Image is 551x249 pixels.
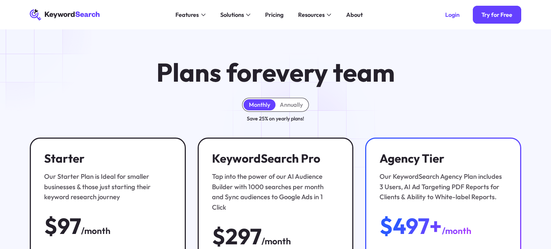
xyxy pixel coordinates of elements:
[175,10,199,19] div: Features
[380,172,503,202] div: Our KeywordSearch Agency Plan includes 3 Users, AI Ad Targeting PDF Reports for Clients & Ability...
[212,152,335,166] h3: KeywordSearch Pro
[342,9,367,21] a: About
[212,172,335,213] div: Tap into the power of our AI Audience Builder with 1000 searches per month and Sync audiences to ...
[249,101,270,109] div: Monthly
[212,225,262,248] div: $297
[44,152,168,166] h3: Starter
[346,10,363,19] div: About
[44,214,81,238] div: $97
[280,101,303,109] div: Annually
[298,10,325,19] div: Resources
[247,115,304,123] div: Save 25% on yearly plans!
[220,10,244,19] div: Solutions
[262,234,291,248] div: /month
[473,6,521,23] a: Try for Free
[261,9,288,21] a: Pricing
[156,59,395,86] h1: Plans for
[436,6,468,23] a: Login
[44,172,168,202] div: Our Starter Plan is Ideal for smaller businesses & those just starting their keyword research jou...
[265,10,283,19] div: Pricing
[442,224,471,238] div: /month
[262,56,395,88] span: every team
[445,11,460,19] div: Login
[81,224,110,238] div: /month
[380,214,442,238] div: $497+
[380,152,503,166] h3: Agency Tier
[481,11,512,19] div: Try for Free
